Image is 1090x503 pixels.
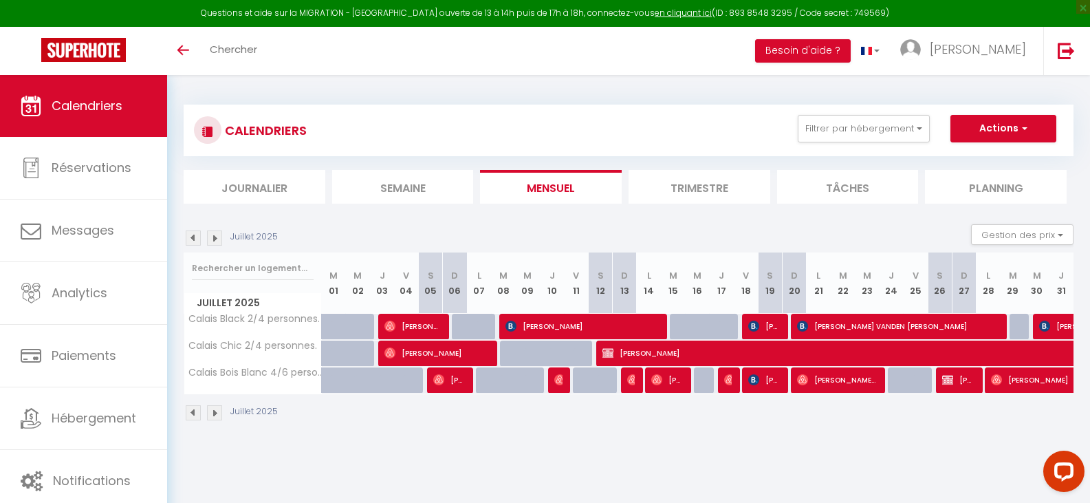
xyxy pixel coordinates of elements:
[693,269,701,282] abbr: M
[797,367,878,393] span: [PERSON_NAME] Lugt
[598,269,604,282] abbr: S
[791,269,798,282] abbr: D
[332,170,474,204] li: Semaine
[748,313,781,339] span: [PERSON_NAME]
[647,269,651,282] abbr: L
[549,269,555,282] abbr: J
[394,253,418,314] th: 04
[433,367,466,393] span: [PERSON_NAME]
[573,269,579,282] abbr: V
[467,253,491,314] th: 07
[221,115,307,146] h3: CALENDRIERS
[1001,253,1025,314] th: 29
[41,38,126,62] img: Super Booking
[930,41,1026,58] span: [PERSON_NAME]
[783,253,807,314] th: 20
[1009,269,1017,282] abbr: M
[1058,42,1075,59] img: logout
[904,253,928,314] th: 25
[880,253,904,314] th: 24
[210,42,257,56] span: Chercher
[755,39,851,63] button: Besoin d'aide ?
[523,269,532,282] abbr: M
[816,269,820,282] abbr: L
[1058,269,1064,282] abbr: J
[977,253,1001,314] th: 28
[480,170,622,204] li: Mensuel
[346,253,370,314] th: 02
[505,313,658,339] span: [PERSON_NAME]
[971,224,1073,245] button: Gestion des prix
[1025,253,1049,314] th: 30
[655,7,712,19] a: en cliquant ici
[961,269,968,282] abbr: D
[540,253,564,314] th: 10
[710,253,734,314] th: 17
[767,269,773,282] abbr: S
[777,170,919,204] li: Tâches
[1033,269,1041,282] abbr: M
[230,405,278,418] p: Juillet 2025
[380,269,385,282] abbr: J
[748,367,781,393] span: [PERSON_NAME]
[855,253,879,314] th: 23
[230,231,278,244] p: Juillet 2025
[758,253,782,314] th: 19
[52,222,114,239] span: Messages
[685,253,709,314] th: 16
[839,269,847,282] abbr: M
[588,253,612,314] th: 12
[621,269,628,282] abbr: D
[186,314,320,324] span: Calais Black 2/4 personnes.
[329,269,338,282] abbr: M
[554,367,563,393] span: [PERSON_NAME] .
[863,269,871,282] abbr: M
[516,253,540,314] th: 09
[384,340,489,366] span: [PERSON_NAME]
[1032,445,1090,503] iframe: LiveChat chat widget
[890,27,1043,75] a: ... [PERSON_NAME]
[986,269,990,282] abbr: L
[443,253,467,314] th: 06
[651,367,684,393] span: [PERSON_NAME] [PERSON_NAME]
[419,253,443,314] th: 05
[186,367,324,378] span: Calais Bois Blanc 4/6 personnes.
[53,472,131,489] span: Notifications
[477,269,481,282] abbr: L
[913,269,919,282] abbr: V
[184,293,321,313] span: Juillet 2025
[322,253,346,314] th: 01
[353,269,362,282] abbr: M
[900,39,921,60] img: ...
[950,115,1056,142] button: Actions
[1049,253,1073,314] th: 31
[192,256,314,281] input: Rechercher un logement...
[52,159,131,176] span: Réservations
[807,253,831,314] th: 21
[52,97,122,114] span: Calendriers
[798,115,930,142] button: Filtrer par hébergement
[564,253,588,314] th: 11
[52,284,107,301] span: Analytics
[734,253,758,314] th: 18
[937,269,943,282] abbr: S
[491,253,515,314] th: 08
[403,269,409,282] abbr: V
[889,269,894,282] abbr: J
[184,170,325,204] li: Journalier
[186,341,317,351] span: Calais Chic 2/4 personnes.
[637,253,661,314] th: 14
[743,269,749,282] abbr: V
[629,170,770,204] li: Trimestre
[428,269,434,282] abbr: S
[199,27,268,75] a: Chercher
[925,170,1067,204] li: Planning
[669,269,677,282] abbr: M
[942,367,974,393] span: [PERSON_NAME]
[52,409,136,427] span: Hébergement
[384,313,441,339] span: [PERSON_NAME]
[719,269,724,282] abbr: J
[499,269,508,282] abbr: M
[370,253,394,314] th: 03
